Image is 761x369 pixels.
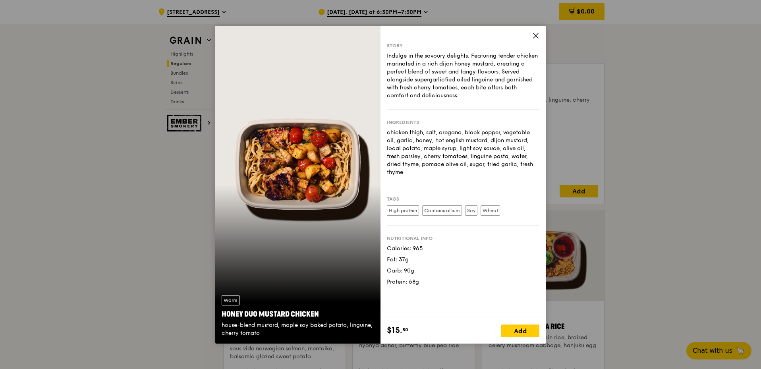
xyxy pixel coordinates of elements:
div: Honey Duo Mustard Chicken [222,309,374,320]
label: Soy [465,205,477,216]
div: house-blend mustard, maple soy baked potato, linguine, cherry tomato [222,321,374,337]
label: High protein [387,205,419,216]
div: Ingredients [387,119,539,126]
div: Add [501,325,539,337]
div: Protein: 68g [387,278,539,286]
div: Warm [222,295,240,305]
div: Carb: 90g [387,267,539,275]
label: Contains allium [422,205,462,216]
div: Fat: 37g [387,256,539,264]
span: 50 [402,326,408,333]
span: $15. [387,325,402,336]
div: Indulge in the savoury delights. Featuring tender chicken marinated in a rich dijon honey mustard... [387,52,539,100]
label: Wheat [481,205,500,216]
div: chicken thigh, salt, oregano, black pepper, vegetable oil, garlic, honey, hot english mustard, di... [387,129,539,176]
div: Nutritional info [387,235,539,241]
div: Tags [387,196,539,202]
div: Story [387,43,539,49]
div: Calories: 965 [387,245,539,253]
